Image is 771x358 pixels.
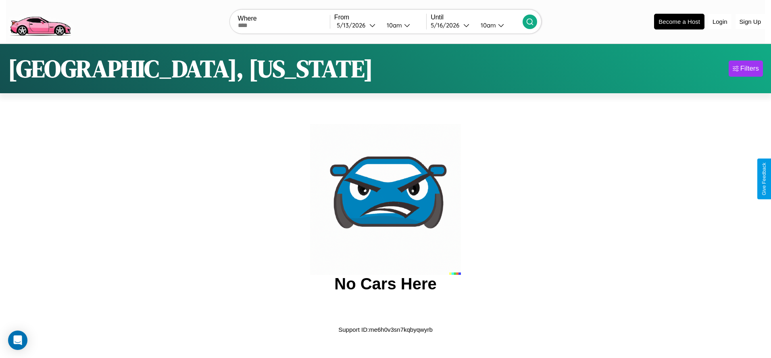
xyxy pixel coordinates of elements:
button: Login [708,14,731,29]
img: logo [6,4,74,38]
h2: No Cars Here [334,275,436,293]
button: Become a Host [654,14,704,29]
h1: [GEOGRAPHIC_DATA], [US_STATE] [8,52,373,85]
label: Until [431,14,523,21]
button: 5/13/2026 [334,21,380,29]
button: 10am [380,21,426,29]
div: 5 / 13 / 2026 [337,21,369,29]
p: Support ID: me6h0v3sn7kqbyqwyrb [338,324,432,335]
img: car [310,124,461,275]
button: Sign Up [736,14,765,29]
div: Give Feedback [761,163,767,195]
div: 10am [383,21,404,29]
button: 10am [474,21,523,29]
label: Where [238,15,330,22]
div: Filters [740,65,759,73]
button: Filters [729,61,763,77]
label: From [334,14,426,21]
div: 10am [477,21,498,29]
div: Open Intercom Messenger [8,331,27,350]
div: 5 / 16 / 2026 [431,21,463,29]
